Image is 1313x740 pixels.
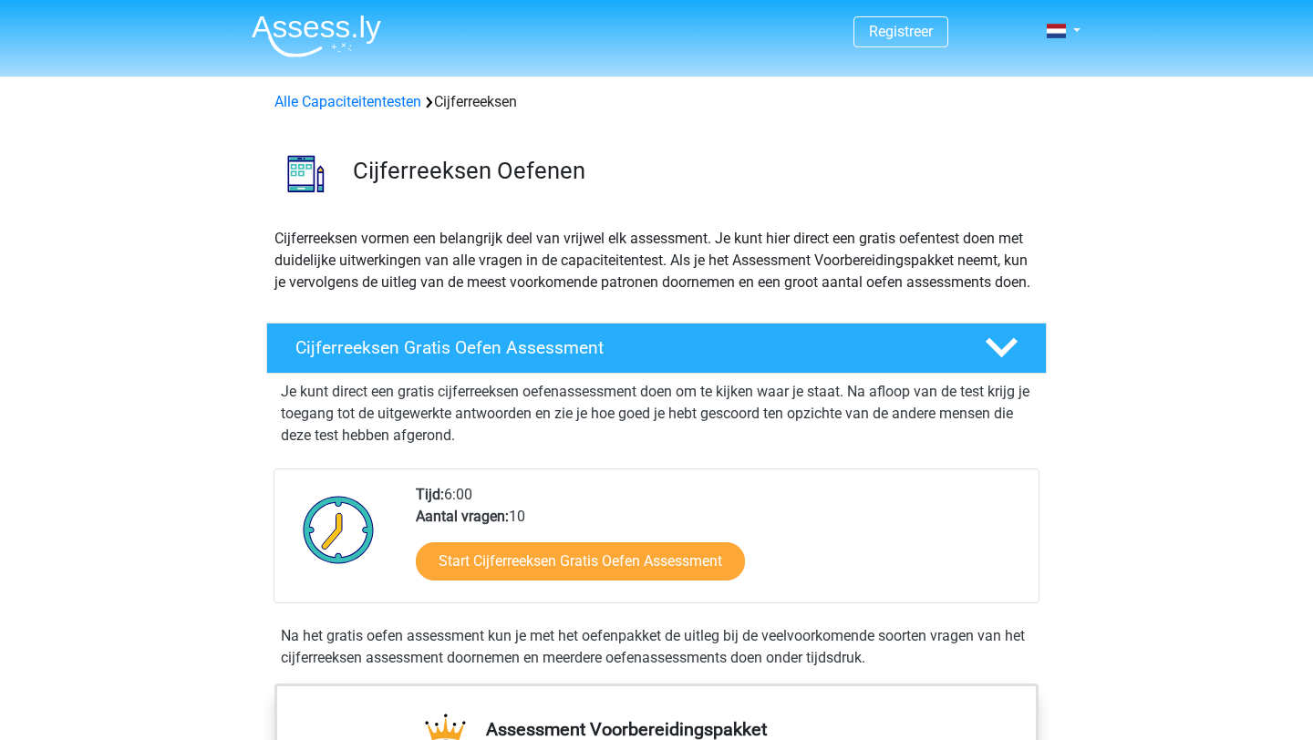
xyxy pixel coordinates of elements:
a: Registreer [869,23,933,40]
img: cijferreeksen [267,135,345,212]
h4: Cijferreeksen Gratis Oefen Assessment [295,337,956,358]
a: Alle Capaciteitentesten [274,93,421,110]
a: Start Cijferreeksen Gratis Oefen Assessment [416,542,745,581]
b: Aantal vragen: [416,508,509,525]
div: Na het gratis oefen assessment kun je met het oefenpakket de uitleg bij de veelvoorkomende soorte... [274,625,1039,669]
h3: Cijferreeksen Oefenen [353,157,1032,185]
b: Tijd: [416,486,444,503]
img: Klok [293,484,385,575]
div: Cijferreeksen [267,91,1046,113]
p: Cijferreeksen vormen een belangrijk deel van vrijwel elk assessment. Je kunt hier direct een grat... [274,228,1039,293]
div: 6:00 10 [402,484,1038,602]
img: Assessly [252,15,381,57]
a: Cijferreeksen Gratis Oefen Assessment [259,323,1054,374]
p: Je kunt direct een gratis cijferreeksen oefenassessment doen om te kijken waar je staat. Na afloo... [281,381,1032,447]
